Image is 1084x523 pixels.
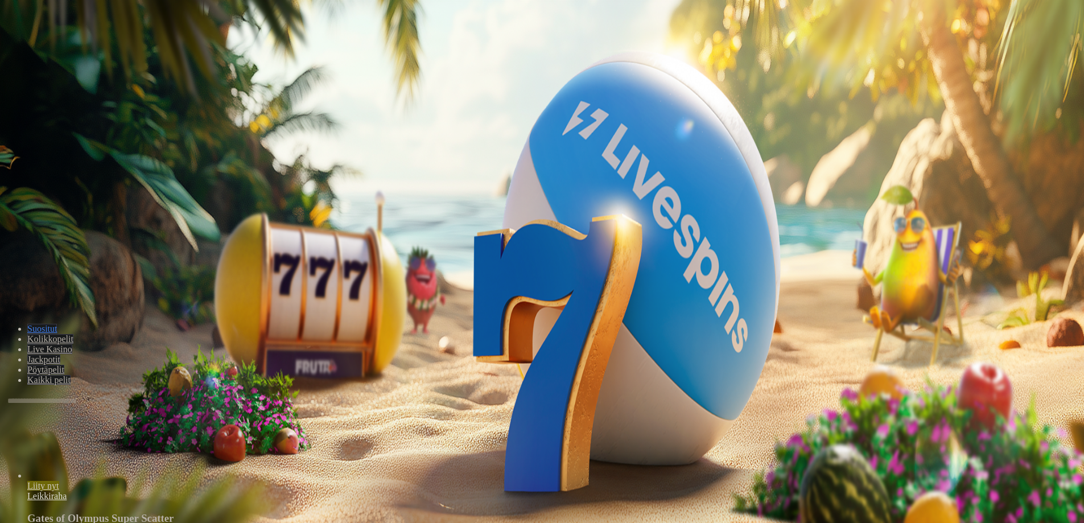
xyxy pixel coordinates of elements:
[5,304,1079,385] nav: Lobby
[27,375,71,385] a: Kaikki pelit
[5,304,1079,407] header: Lobby
[27,344,72,354] a: Live Kasino
[27,481,59,491] a: Gates of Olympus Super Scatter
[27,491,67,501] a: Gates of Olympus Super Scatter
[27,365,64,374] a: Pöytäpelit
[27,355,60,364] a: Jackpotit
[27,324,57,333] a: Suositut
[27,334,73,344] a: Kolikkopelit
[27,481,59,491] span: Liity nyt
